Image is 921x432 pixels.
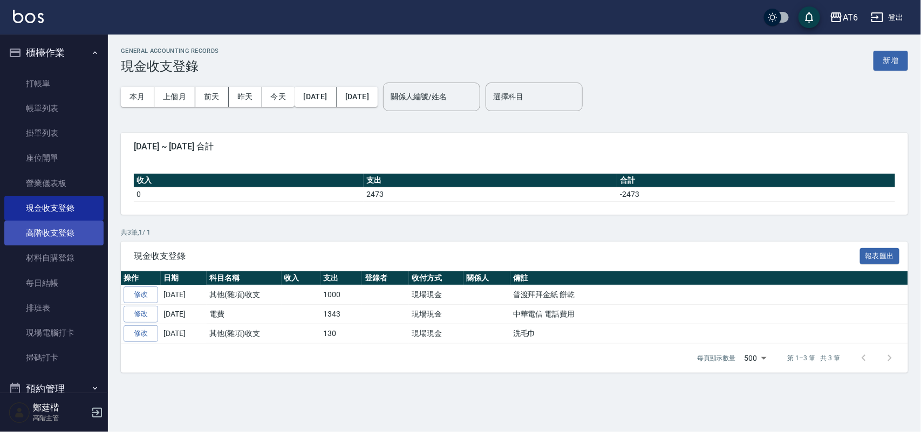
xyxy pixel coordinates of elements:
[295,87,336,107] button: [DATE]
[4,171,104,196] a: 營業儀表板
[617,187,895,201] td: -2473
[860,250,900,260] a: 報表匯出
[9,402,30,423] img: Person
[154,87,195,107] button: 上個月
[4,271,104,296] a: 每日結帳
[121,271,161,285] th: 操作
[321,271,363,285] th: 支出
[229,87,262,107] button: 昨天
[826,6,862,29] button: AT6
[4,320,104,345] a: 現場電腦打卡
[124,325,158,342] a: 修改
[510,324,908,343] td: 洗毛巾
[860,248,900,265] button: 報表匯出
[33,413,88,423] p: 高階主管
[134,174,364,188] th: 收入
[788,353,840,363] p: 第 1–3 筆 共 3 筆
[4,39,104,67] button: 櫃檯作業
[799,6,820,28] button: save
[4,96,104,121] a: 帳單列表
[33,402,88,413] h5: 鄭莛楷
[463,271,510,285] th: 關係人
[409,305,463,324] td: 現場現金
[207,271,282,285] th: 科目名稱
[409,324,463,343] td: 現場現金
[337,87,378,107] button: [DATE]
[13,10,44,23] img: Logo
[124,306,158,323] a: 修改
[874,51,908,71] button: 新增
[4,296,104,320] a: 排班表
[4,146,104,170] a: 座位開單
[321,285,363,305] td: 1000
[510,271,908,285] th: 備註
[617,174,895,188] th: 合計
[134,187,364,201] td: 0
[409,285,463,305] td: 現場現金
[364,187,617,201] td: 2473
[321,324,363,343] td: 130
[874,55,908,65] a: 新增
[207,324,282,343] td: 其他(雜項)收支
[867,8,908,28] button: 登出
[134,251,860,262] span: 現金收支登錄
[4,196,104,221] a: 現金收支登錄
[4,71,104,96] a: 打帳單
[740,344,770,373] div: 500
[121,228,908,237] p: 共 3 筆, 1 / 1
[362,271,409,285] th: 登錄者
[321,305,363,324] td: 1343
[161,305,207,324] td: [DATE]
[282,271,321,285] th: 收入
[4,345,104,370] a: 掃碼打卡
[207,305,282,324] td: 電費
[161,271,207,285] th: 日期
[697,353,736,363] p: 每頁顯示數量
[4,245,104,270] a: 材料自購登錄
[4,375,104,403] button: 預約管理
[364,174,617,188] th: 支出
[510,305,908,324] td: 中華電信 電話費用
[207,285,282,305] td: 其他(雜項)收支
[262,87,295,107] button: 今天
[510,285,908,305] td: 普渡拜拜金紙 餅乾
[161,324,207,343] td: [DATE]
[121,87,154,107] button: 本月
[121,47,219,54] h2: GENERAL ACCOUNTING RECORDS
[134,141,895,152] span: [DATE] ~ [DATE] 合計
[4,121,104,146] a: 掛單列表
[843,11,858,24] div: AT6
[195,87,229,107] button: 前天
[4,221,104,245] a: 高階收支登錄
[121,59,219,74] h3: 現金收支登錄
[409,271,463,285] th: 收付方式
[124,286,158,303] a: 修改
[161,285,207,305] td: [DATE]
